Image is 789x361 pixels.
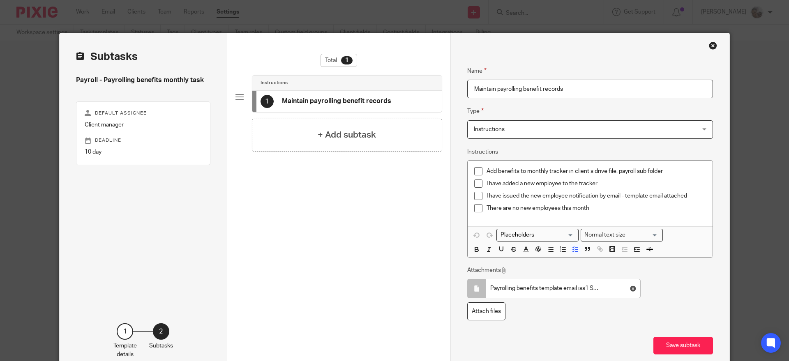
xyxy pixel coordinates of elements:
p: Subtasks [149,342,173,350]
div: 1 [341,56,353,64]
h4: + Add subtask [318,129,376,141]
h4: Instructions [261,80,288,86]
h4: Payroll - Payrolling benefits monthly task [76,76,210,85]
div: 1 [261,95,274,108]
input: Search for option [628,231,658,239]
span: Normal text size [583,231,628,239]
p: Payrolling benefits template email iss1 SH [DATE].docx [490,284,602,292]
span: Instructions [474,126,505,132]
div: Text styles [581,229,663,241]
p: Add benefits to monthly tracker in client s drive file, payroll sub folder [487,167,706,175]
label: Type [467,106,484,116]
label: Name [467,66,487,76]
p: Default assignee [85,110,202,117]
div: Search for option [581,229,663,241]
p: Client manager [85,121,202,129]
p: Deadline [85,137,202,144]
div: Remove [630,279,636,298]
div: Total [321,54,357,67]
button: Save subtask [653,337,713,354]
label: Attach files [467,302,505,321]
div: 1 [117,323,133,340]
h2: Subtasks [76,50,138,64]
div: Search for option [496,229,579,241]
p: I have added a new employee to the tracker [487,179,706,188]
p: I have issued the new employee notification by email - template email attached [487,192,706,200]
label: Instructions [467,148,498,156]
p: 10 day [85,148,202,156]
div: 2 [153,323,169,340]
h4: Maintain payrolling benefit records [282,97,391,106]
div: Close this dialog window [709,41,717,50]
div: Placeholders [496,229,579,241]
p: There are no new employees this month [487,204,706,212]
input: Search for option [498,231,574,239]
p: Attachments [467,266,507,274]
p: Template details [113,342,137,359]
